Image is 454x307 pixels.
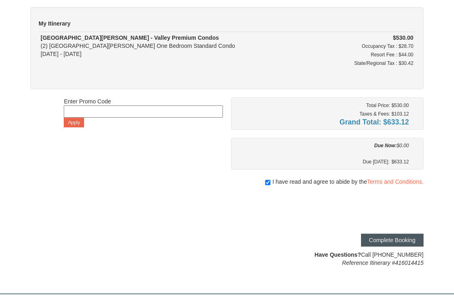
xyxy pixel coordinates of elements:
[354,60,413,66] small: State/Regional Tax : $30.42
[367,178,424,185] a: Terms and Conditions.
[361,234,424,247] button: Complete Booking
[41,34,322,58] div: (2) [GEOGRAPHIC_DATA][PERSON_NAME] One Bedroom Standard Condo [DATE] - [DATE]
[237,118,409,126] h4: Grand Total: $633.12
[371,52,413,58] small: Resort Fee : $44.00
[64,97,223,127] div: Enter Promo Code
[272,178,424,186] span: I have read and agree to abide by the
[363,158,391,166] span: Due [DATE]:
[391,158,409,166] span: $633.12
[374,143,397,148] strong: Due Now:
[362,43,413,49] small: Occupancy Tax : $28.70
[342,260,424,266] em: Reference Itinerary #416014415
[300,194,424,225] iframe: reCAPTCHA
[366,103,409,108] small: Total Price: $530.00
[231,251,424,267] div: Call [PHONE_NUMBER]
[393,34,413,41] strong: $530.00
[315,251,361,258] strong: Have Questions?
[39,19,415,28] h5: My Itinerary
[359,111,409,117] small: Taxes & Fees: $103.12
[64,118,84,127] button: Apply
[41,34,219,41] strong: [GEOGRAPHIC_DATA][PERSON_NAME] - Valley Premium Condos
[237,142,409,150] div: $0.00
